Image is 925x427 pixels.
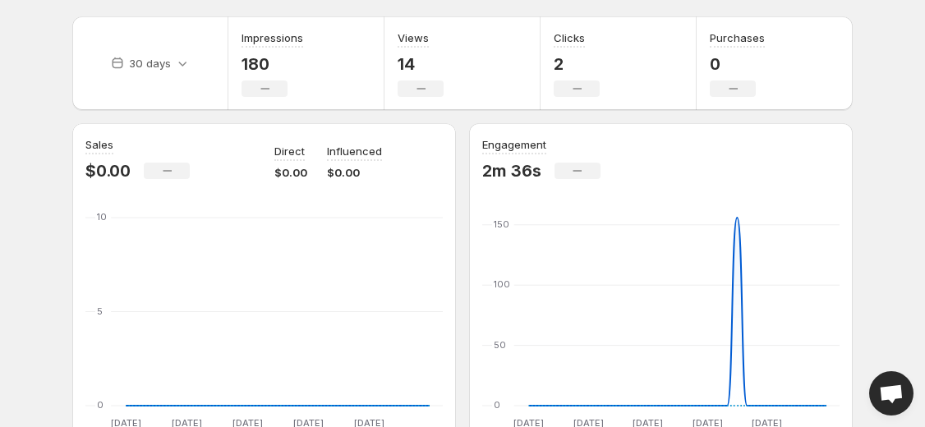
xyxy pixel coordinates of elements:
[710,54,765,74] p: 0
[710,30,765,46] h3: Purchases
[494,339,506,351] text: 50
[482,161,541,181] p: 2m 36s
[494,399,500,411] text: 0
[554,54,600,74] p: 2
[869,371,913,416] a: Open chat
[482,136,546,153] h3: Engagement
[398,54,444,74] p: 14
[97,399,104,411] text: 0
[97,305,103,317] text: 5
[274,143,305,159] p: Direct
[327,164,382,181] p: $0.00
[129,55,171,71] p: 30 days
[242,30,303,46] h3: Impressions
[242,54,303,74] p: 180
[274,164,307,181] p: $0.00
[494,218,509,230] text: 150
[398,30,429,46] h3: Views
[97,211,107,223] text: 10
[554,30,585,46] h3: Clicks
[85,161,131,181] p: $0.00
[85,136,113,153] h3: Sales
[494,278,510,290] text: 100
[327,143,382,159] p: Influenced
